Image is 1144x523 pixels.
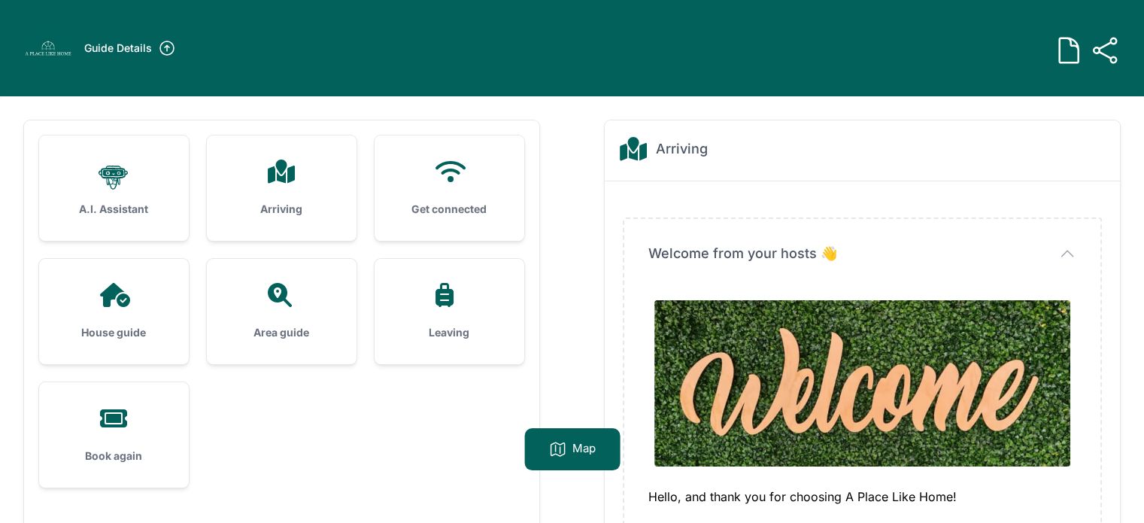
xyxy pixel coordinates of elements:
[656,138,708,160] h2: Arriving
[231,202,332,217] h3: Arriving
[399,202,500,217] h3: Get connected
[648,243,1076,264] button: Welcome from your hosts 👋
[63,325,165,340] h3: House guide
[654,300,1070,467] img: 7xp1v03vmugzr5yve9hh8im8fbxr
[39,135,189,241] a: A.I. Assistant
[207,135,357,241] a: Arriving
[63,202,165,217] h3: A.I. Assistant
[375,259,524,364] a: Leaving
[39,259,189,364] a: House guide
[63,449,165,464] h3: Book again
[84,39,176,57] a: Guide Details
[375,135,524,241] a: Get connected
[24,24,72,72] img: tot671n4syqcvt48pmn15zgdhstr
[648,243,837,264] span: Welcome from your hosts 👋
[231,325,332,340] h3: Area guide
[39,382,189,488] a: Book again
[207,259,357,364] a: Area guide
[84,41,152,56] h3: Guide Details
[399,325,500,340] h3: Leaving
[572,440,596,458] p: Map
